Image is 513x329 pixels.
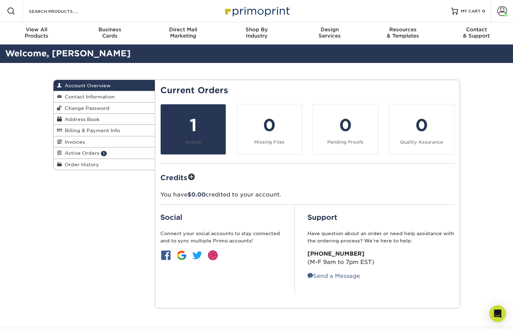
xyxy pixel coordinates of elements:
[220,26,293,33] span: Shop By
[146,26,220,39] div: Marketing
[393,113,450,138] div: 0
[187,191,206,198] span: $0.00
[54,114,155,125] a: Address Book
[440,26,513,39] div: & Support
[254,139,284,145] small: Missing Files
[101,151,107,156] span: 1
[389,104,455,155] a: 0 Quality Assurance
[62,105,110,111] span: Change Password
[160,191,455,199] p: You have credited to your account.
[176,250,187,261] img: btn-google.jpg
[440,26,513,33] span: Contact
[237,104,302,155] a: 0 Missing Files
[367,22,440,45] a: Resources& Templates
[220,22,293,45] a: Shop ByIndustry
[192,250,203,261] img: btn-twitter.jpg
[367,26,440,39] div: & Templates
[207,250,218,261] img: btn-dribbble.jpg
[54,125,155,136] a: Billing & Payment Info
[440,22,513,45] a: Contact& Support
[28,7,96,15] input: SEARCH PRODUCTS.....
[146,22,220,45] a: Direct MailMarketing
[317,113,374,138] div: 0
[160,250,171,261] img: btn-facebook.jpg
[307,250,455,266] p: (M-F 9am to 7pm EST)
[307,273,360,279] a: Send a Message
[54,159,155,170] a: Order History
[307,250,364,257] strong: [PHONE_NUMBER]
[327,139,363,145] small: Pending Proofs
[73,22,147,45] a: BusinessCards
[160,213,282,222] h2: Social
[54,147,155,159] a: Active Orders 1
[54,136,155,147] a: Invoices
[241,113,298,138] div: 0
[160,104,226,155] a: 1 Active
[400,139,443,145] small: Quality Assurance
[160,230,282,244] p: Connect your social accounts to stay connected and to sync multiple Primo accounts!
[62,150,99,156] span: Active Orders
[62,83,111,88] span: Account Overview
[54,80,155,91] a: Account Overview
[62,128,120,133] span: Billing & Payment Info
[489,305,506,322] div: Open Intercom Messenger
[160,86,455,96] h2: Current Orders
[482,9,485,14] span: 0
[62,117,99,122] span: Address Book
[73,26,147,33] span: Business
[222,3,291,18] img: Primoprint
[62,94,115,99] span: Contact Information
[62,162,99,167] span: Order History
[307,230,455,244] p: Have question about an order or need help assistance with the ordering process? We’re here to help:
[73,26,147,39] div: Cards
[54,91,155,102] a: Contact Information
[293,22,367,45] a: DesignServices
[185,139,201,145] small: Active
[165,113,222,138] div: 1
[461,8,481,14] span: MY CART
[293,26,367,33] span: Design
[367,26,440,33] span: Resources
[307,213,455,222] h2: Support
[293,26,367,39] div: Services
[54,103,155,114] a: Change Password
[160,172,455,183] h2: Credits
[313,104,378,155] a: 0 Pending Proofs
[146,26,220,33] span: Direct Mail
[220,26,293,39] div: Industry
[62,139,85,145] span: Invoices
